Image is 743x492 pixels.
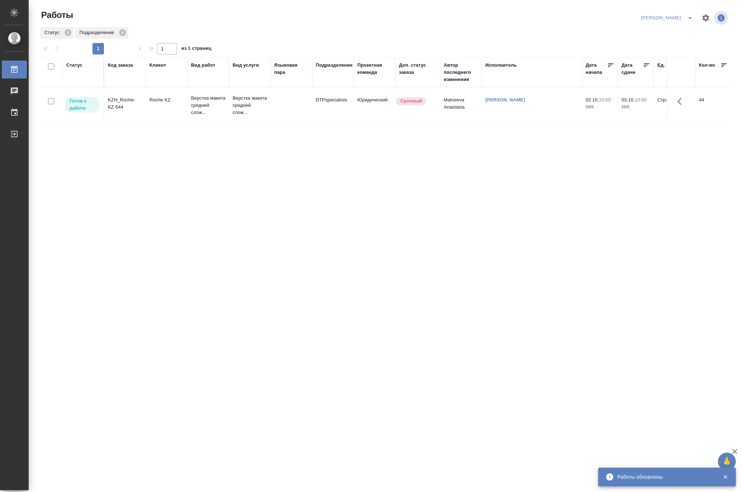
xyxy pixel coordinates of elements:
[40,27,74,39] div: Статус
[586,62,607,76] div: Дата начала
[718,474,733,480] button: Закрыть
[233,95,267,116] p: Верстка макета средней слож...
[718,453,736,470] button: 🙏
[108,62,133,69] div: Код заказа
[485,97,525,102] a: [PERSON_NAME]
[673,93,690,110] button: Здесь прячутся важные кнопки
[149,96,184,104] p: Roche KZ
[695,93,731,118] td: 44
[357,62,392,76] div: Проектная команда
[75,27,128,39] div: Подразделение
[721,454,733,469] span: 🙏
[621,104,650,111] p: 2025
[586,97,599,102] p: 02.10,
[65,96,100,113] div: Исполнитель может приступить к работе
[312,93,354,118] td: DTPspecialists
[316,62,353,69] div: Подразделение
[399,62,437,76] div: Доп. статус заказа
[617,473,712,481] div: Работы обновлены
[233,62,259,69] div: Вид услуги
[149,62,166,69] div: Клиент
[39,9,73,21] span: Работы
[354,93,395,118] td: Юридический
[599,97,611,102] p: 15:00
[108,96,142,111] div: KZH_Roche-KZ-544
[586,104,614,111] p: 2025
[485,62,517,69] div: Исполнитель
[639,12,697,24] div: split button
[181,44,211,54] span: из 1 страниц
[440,93,482,118] td: Matveeva Anastasia
[274,62,309,76] div: Языковая пара
[80,29,116,36] p: Подразделение
[635,97,647,102] p: 10:00
[699,62,715,69] div: Кол-во
[621,97,635,102] p: 03.10,
[657,62,675,69] div: Ед. изм
[66,62,82,69] div: Статус
[621,62,643,76] div: Дата сдачи
[191,62,215,69] div: Вид работ
[654,93,695,118] td: Страница А4
[70,97,95,112] p: Готов к работе
[191,95,225,116] p: Верстка макета средней слож...
[44,29,62,36] p: Статус
[400,97,422,105] p: Срочный
[444,62,478,83] div: Автор последнего изменения
[697,9,714,27] span: Настроить таблицу
[714,11,729,25] span: Посмотреть информацию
